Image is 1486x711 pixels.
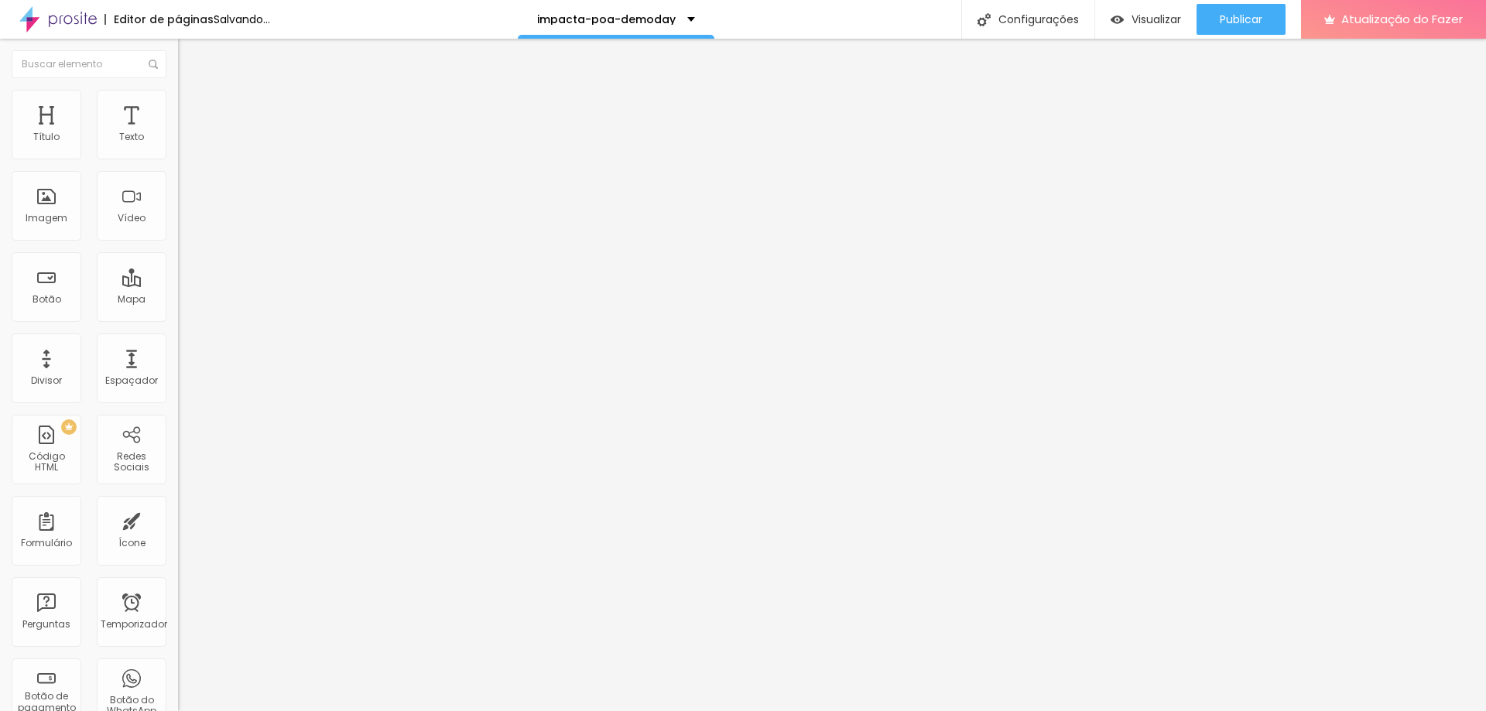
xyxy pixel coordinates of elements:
font: Formulário [21,536,72,549]
img: view-1.svg [1111,13,1124,26]
font: Editor de páginas [114,12,214,27]
font: Temporizador [101,617,167,631]
font: Botão [33,292,61,306]
iframe: Editor [178,39,1486,711]
button: Publicar [1197,4,1286,35]
input: Buscar elemento [12,50,166,78]
font: Redes Sociais [114,450,149,473]
font: Vídeo [118,211,146,224]
font: Perguntas [22,617,70,631]
font: Atualização do Fazer [1341,11,1463,27]
font: Divisor [31,374,62,387]
font: Título [33,130,60,143]
font: Publicar [1220,12,1262,27]
font: Código HTML [29,450,65,473]
div: Salvando... [214,14,270,25]
font: Visualizar [1132,12,1181,27]
font: Mapa [118,292,146,306]
font: Ícone [118,536,146,549]
font: Configurações [998,12,1079,27]
font: impacta-poa-demoday [537,12,676,27]
button: Visualizar [1095,4,1197,35]
font: Espaçador [105,374,158,387]
font: Imagem [26,211,67,224]
img: Ícone [149,60,158,69]
font: Texto [119,130,144,143]
img: Ícone [978,13,991,26]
